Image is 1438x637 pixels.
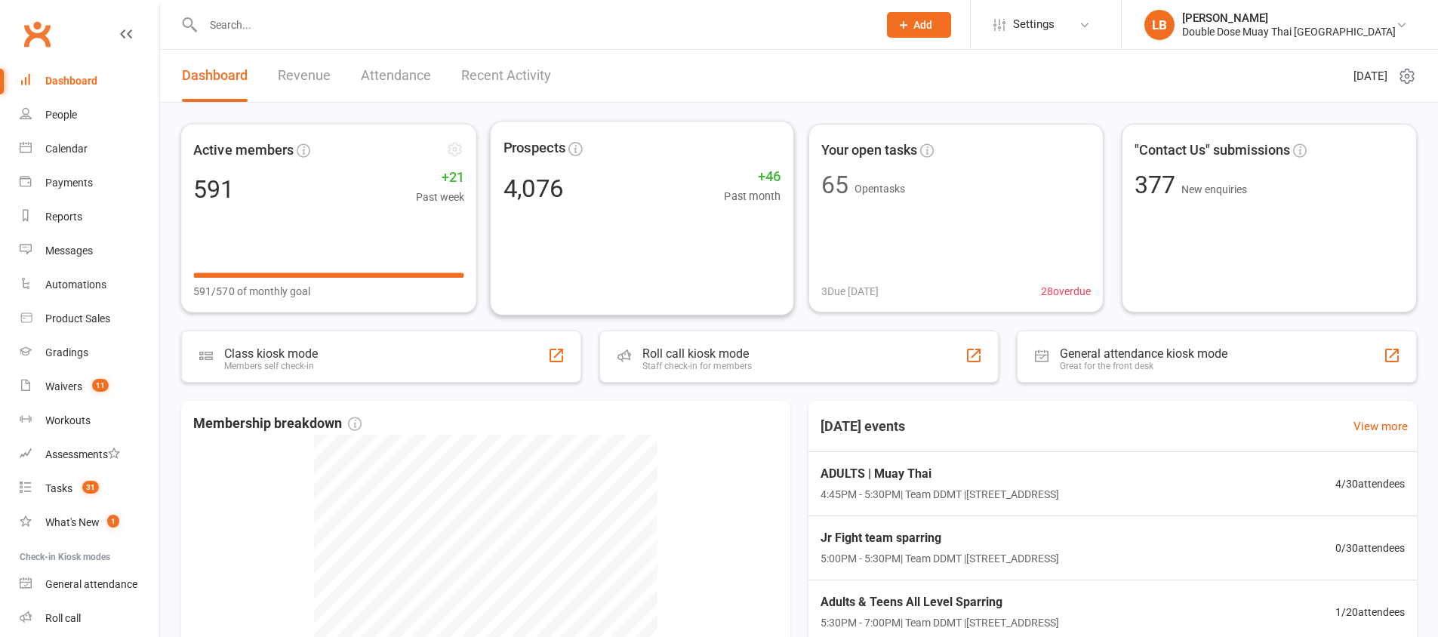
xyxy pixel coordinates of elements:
div: Automations [45,278,106,291]
div: Workouts [45,414,91,426]
a: Attendance [361,50,431,102]
button: Add [887,12,951,38]
div: General attendance [45,578,137,590]
a: Recent Activity [461,50,551,102]
a: Waivers 11 [20,370,159,404]
a: Gradings [20,336,159,370]
div: Great for the front desk [1060,361,1227,371]
a: Tasks 31 [20,472,159,506]
span: 1 / 20 attendees [1335,604,1405,620]
span: Past month [725,188,781,205]
span: [DATE] [1353,67,1387,85]
span: 28 overdue [1041,283,1091,300]
div: What's New [45,516,100,528]
h3: [DATE] events [808,413,917,440]
span: 0 / 30 attendees [1335,540,1405,556]
span: New enquiries [1181,183,1247,195]
div: Calendar [45,143,88,155]
div: People [45,109,77,121]
a: People [20,98,159,132]
span: 31 [82,481,99,494]
span: 4 / 30 attendees [1335,475,1405,492]
div: [PERSON_NAME] [1182,11,1396,25]
div: Gradings [45,346,88,359]
div: Tasks [45,482,72,494]
span: ADULTS | Muay Thai [821,464,1059,484]
span: 4:45PM - 5:30PM | Team DDMT | [STREET_ADDRESS] [821,486,1059,503]
a: General attendance kiosk mode [20,568,159,602]
span: Active members [193,139,293,161]
a: Assessments [20,438,159,472]
a: Clubworx [18,15,56,53]
span: Jr Fight team sparring [821,528,1059,548]
span: Your open tasks [821,140,917,162]
span: Prospects [503,137,565,159]
span: 11 [92,379,109,392]
span: +21 [416,167,464,189]
div: Assessments [45,448,120,460]
span: Past week [416,189,464,205]
div: Members self check-in [224,361,318,371]
span: 3 Due [DATE] [821,283,879,300]
span: +46 [725,165,781,188]
div: 591 [193,177,234,201]
span: Add [913,19,932,31]
div: LB [1144,10,1175,40]
a: Dashboard [20,64,159,98]
span: 591/570 of monthly goal [193,283,310,300]
span: Settings [1013,8,1055,42]
span: "Contact Us" submissions [1135,140,1290,162]
div: Reports [45,211,82,223]
div: 65 [821,173,848,197]
div: Dashboard [45,75,97,87]
a: Messages [20,234,159,268]
div: Staff check-in for members [642,361,752,371]
div: General attendance kiosk mode [1060,346,1227,361]
div: Waivers [45,380,82,392]
div: 4,076 [503,176,564,201]
div: Double Dose Muay Thai [GEOGRAPHIC_DATA] [1182,25,1396,38]
a: Payments [20,166,159,200]
a: Calendar [20,132,159,166]
span: 377 [1135,171,1181,199]
div: Product Sales [45,312,110,325]
a: Dashboard [182,50,248,102]
span: 1 [107,515,119,528]
span: Open tasks [854,183,905,195]
a: What's New1 [20,506,159,540]
div: Payments [45,177,93,189]
a: Automations [20,268,159,302]
a: Roll call [20,602,159,635]
span: 5:00PM - 5:30PM | Team DDMT | [STREET_ADDRESS] [821,550,1059,567]
a: View more [1353,417,1408,435]
span: 5:30PM - 7:00PM | Team DDMT | [STREET_ADDRESS] [821,614,1059,631]
a: Product Sales [20,302,159,336]
div: Messages [45,245,93,257]
a: Reports [20,200,159,234]
div: Roll call kiosk mode [642,346,752,361]
span: Membership breakdown [193,413,362,435]
a: Revenue [278,50,331,102]
div: Roll call [45,612,81,624]
div: Class kiosk mode [224,346,318,361]
span: Adults & Teens All Level Sparring [821,592,1059,612]
input: Search... [199,14,867,35]
a: Workouts [20,404,159,438]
